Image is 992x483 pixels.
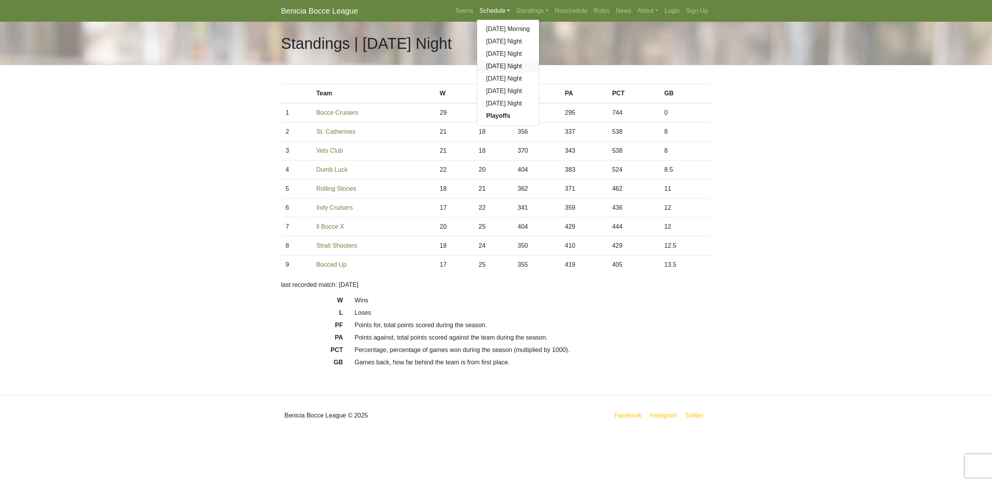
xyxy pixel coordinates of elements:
td: 370 [513,141,560,160]
td: 18 [474,141,513,160]
a: About [634,3,661,19]
div: Benicia Bocce League © 2025 [275,402,496,430]
a: [DATE] Morning [477,23,539,35]
td: 359 [560,198,608,217]
a: St. Catherines [316,128,355,135]
a: [DATE] Night [477,97,539,110]
td: 18 [435,236,474,255]
td: 410 [560,236,608,255]
td: 7 [281,217,312,236]
td: 337 [560,122,608,141]
td: 12 [660,198,711,217]
p: last recorded match: [DATE] [281,280,711,290]
th: W [435,84,474,103]
td: 22 [474,198,513,217]
td: 25 [474,255,513,274]
td: 8 [660,122,711,141]
td: 343 [560,141,608,160]
td: 21 [435,122,474,141]
a: Facebook [613,411,643,420]
td: 444 [608,217,660,236]
td: 5 [281,179,312,198]
th: L [474,84,513,103]
td: 24 [474,236,513,255]
td: 17 [435,198,474,217]
td: 12 [660,217,711,236]
dd: Percentage, percentage of games won during the season (multiplied by 1000). [349,345,717,355]
strong: Playoffs [486,112,510,119]
td: 371 [560,179,608,198]
td: 10 [474,103,513,122]
dt: PCT [275,345,349,358]
th: PA [560,84,608,103]
a: [DATE] Night [477,85,539,97]
td: 350 [513,236,560,255]
td: 404 [513,217,560,236]
td: 744 [608,103,660,122]
td: 18 [435,179,474,198]
th: GB [660,84,711,103]
td: 21 [474,179,513,198]
a: Benicia Bocce League [281,3,358,19]
a: Bocced Up [316,261,346,268]
td: 25 [474,217,513,236]
td: 4 [281,160,312,179]
td: 17 [435,255,474,274]
a: Bocce Cruisers [316,109,358,116]
td: 405 [608,255,660,274]
a: Strait Shooters [316,242,357,249]
a: [DATE] Night [477,60,539,72]
a: Il Bocce X [316,223,344,230]
a: Teams [452,3,476,19]
dd: Loses [349,308,717,317]
td: 356 [513,122,560,141]
td: 8.5 [660,160,711,179]
td: 9 [281,255,312,274]
td: 8 [660,141,711,160]
td: 436 [608,198,660,217]
td: 29 [435,103,474,122]
dd: Games back, how far behind the team is from first place. [349,358,717,367]
h1: Standings | [DATE] Night [281,34,452,53]
td: 355 [513,255,560,274]
td: 6 [281,198,312,217]
td: 2 [281,122,312,141]
th: PCT [608,84,660,103]
td: 1 [281,103,312,122]
a: Instagram [648,411,679,420]
a: Login [661,3,683,19]
td: 20 [474,160,513,179]
dt: PF [275,321,349,333]
td: 13.5 [660,255,711,274]
div: Schedule [477,19,540,126]
td: 3 [281,141,312,160]
td: 429 [560,217,608,236]
td: 383 [560,160,608,179]
td: 0 [660,103,711,122]
td: 295 [560,103,608,122]
a: Standings [513,3,551,19]
td: 538 [608,122,660,141]
a: Twitter [684,411,710,420]
td: 22 [435,160,474,179]
dt: PA [275,333,349,345]
a: [DATE] Night [477,35,539,48]
a: Rules [591,3,613,19]
td: 12.5 [660,236,711,255]
td: 404 [513,160,560,179]
dd: Points for, total points scored during the season. [349,321,717,330]
td: 462 [608,179,660,198]
a: News [613,3,634,19]
td: 362 [513,179,560,198]
th: Team [312,84,435,103]
td: 8 [281,236,312,255]
td: 18 [474,122,513,141]
dt: W [275,296,349,308]
a: Dumb Luck [316,166,348,173]
a: Schedule [477,3,513,19]
td: 538 [608,141,660,160]
td: 11 [660,179,711,198]
a: Rolling Stones [316,185,356,192]
dt: L [275,308,349,321]
td: 341 [513,198,560,217]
